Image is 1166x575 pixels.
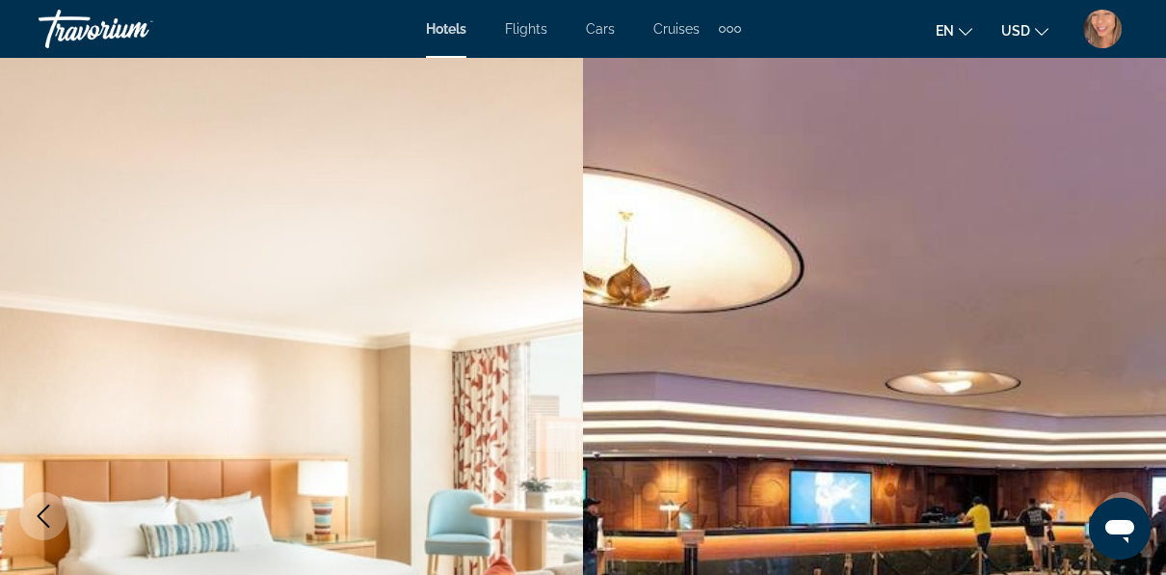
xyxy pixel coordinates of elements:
[1099,492,1147,540] button: Next image
[719,14,741,44] button: Extra navigation items
[39,4,231,54] a: Travorium
[426,21,466,37] a: Hotels
[1077,9,1127,49] button: User Menu
[936,16,972,44] button: Change language
[19,492,67,540] button: Previous image
[505,21,547,37] a: Flights
[1089,498,1151,560] iframe: Button to launch messaging window
[1001,23,1030,39] span: USD
[653,21,700,37] a: Cruises
[1001,16,1048,44] button: Change currency
[1083,10,1122,48] img: Z
[936,23,954,39] span: en
[586,21,615,37] a: Cars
